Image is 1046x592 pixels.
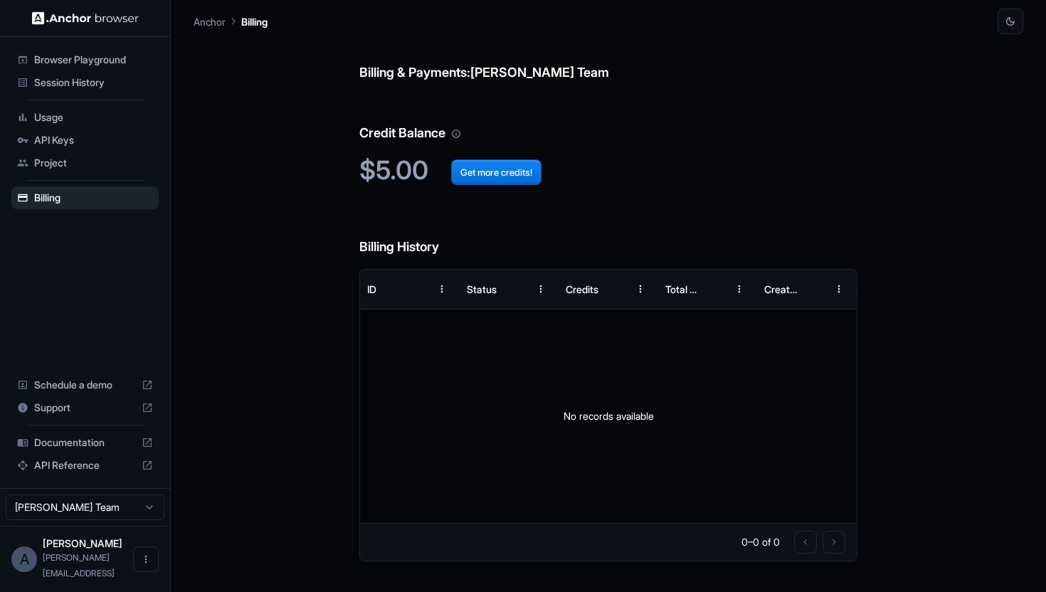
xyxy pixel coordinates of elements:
div: Session History [11,71,159,94]
div: A [11,546,37,572]
div: Usage [11,106,159,129]
button: Menu [528,276,554,302]
nav: breadcrumb [194,14,268,29]
div: Credits [566,283,598,295]
button: Sort [403,276,429,302]
svg: Your credit balance will be consumed as you use the API. Visit the usage page to view a breakdown... [451,129,461,139]
button: Sort [602,276,628,302]
span: API Reference [34,458,136,472]
span: Documentation [34,435,136,450]
span: Browser Playground [34,53,153,67]
button: Get more credits! [451,159,542,185]
span: Usage [34,110,153,125]
button: Sort [701,276,727,302]
div: Documentation [11,431,159,454]
h2: $5.00 [359,155,857,186]
span: Project [34,156,153,170]
button: Menu [727,276,752,302]
div: Project [11,152,159,174]
div: Schedule a demo [11,374,159,396]
div: Total Cost [665,283,700,295]
span: Billing [34,191,153,205]
span: Arnold [43,537,122,549]
p: 0–0 of 0 [741,535,780,549]
div: API Keys [11,129,159,152]
h6: Billing History [359,208,857,258]
h6: Credit Balance [359,95,857,144]
div: Support [11,396,159,419]
p: Billing [241,14,268,29]
p: Anchor [194,14,226,29]
div: API Reference [11,454,159,477]
div: Created [764,283,799,295]
button: Open menu [133,546,159,572]
img: Anchor Logo [32,11,139,25]
h6: Billing & Payments: [PERSON_NAME] Team [359,34,857,83]
div: ID [367,283,376,295]
span: arnold@lntech.ai [43,552,115,578]
span: API Keys [34,133,153,147]
button: Sort [502,276,528,302]
button: Menu [628,276,653,302]
span: Support [34,401,136,415]
div: Billing [11,186,159,209]
span: Schedule a demo [34,378,136,392]
span: Session History [34,75,153,90]
div: Browser Playground [11,48,159,71]
button: Menu [429,276,455,302]
button: Menu [826,276,852,302]
div: Status [467,283,497,295]
div: No records available [360,310,857,523]
button: Sort [801,276,826,302]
